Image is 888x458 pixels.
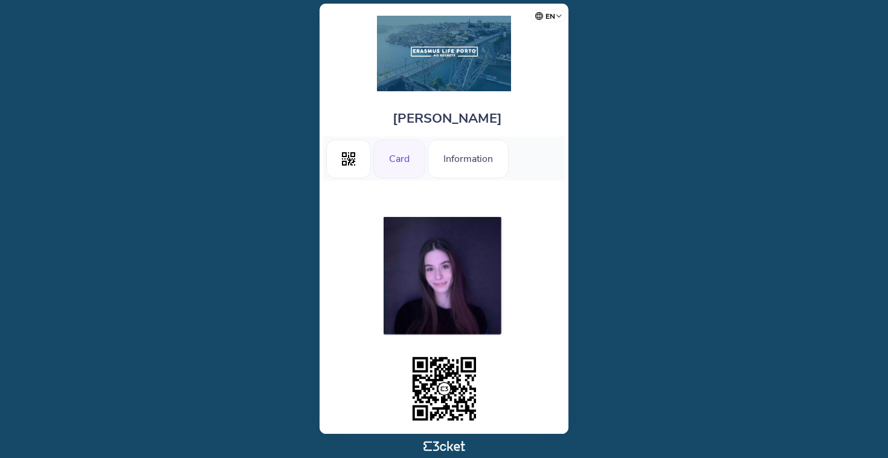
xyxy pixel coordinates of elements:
a: Information [428,151,509,164]
a: Card [373,151,425,164]
div: Information [428,140,509,178]
img: transparent_placeholder.3f4e7402.png [409,353,480,424]
span: [PERSON_NAME] [393,109,502,127]
div: Card [373,140,425,178]
img: Erasmus Life Porto Card 25/26 [377,16,511,91]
